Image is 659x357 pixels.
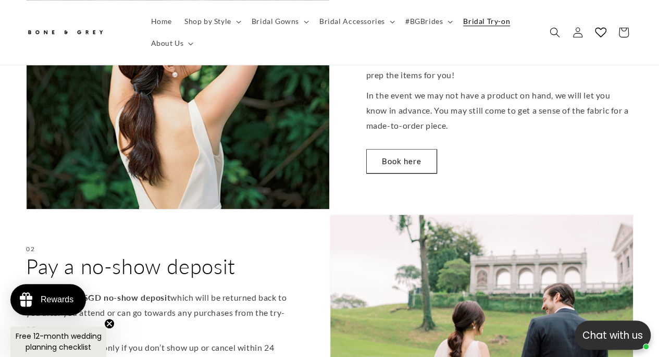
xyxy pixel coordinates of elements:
[178,10,245,32] summary: Shop by Style
[151,39,184,48] span: About Us
[145,10,178,32] a: Home
[543,21,566,44] summary: Search
[313,10,399,32] summary: Bridal Accessories
[245,10,313,32] summary: Bridal Gowns
[26,290,293,335] p: We have a which will be returned back to you after you attend or can go towards any purchases fro...
[575,321,651,350] button: Open chatbox
[252,17,299,26] span: Bridal Gowns
[22,20,134,45] a: Bone and Grey Bridal
[151,17,172,26] span: Home
[145,32,198,54] summary: About Us
[10,327,106,357] div: Free 12-month wedding planning checklistClose teaser
[41,295,73,304] div: Rewards
[399,10,457,32] summary: #BGBrides
[463,17,510,26] span: Bridal Try-on
[575,328,651,343] p: Chat with us
[16,331,102,352] span: Free 12-month wedding planning checklist
[104,318,115,329] button: Close teaser
[26,253,235,280] h2: Pay a no-show deposit
[184,17,231,26] span: Shop by Style
[66,292,170,302] strong: $30 SGD no-show deposit
[366,149,437,174] a: Book here
[405,17,443,26] span: #BGBrides
[26,245,35,253] p: 02
[457,10,516,32] a: Bridal Try-on
[366,88,633,133] p: In the event we may not have a product on hand, we will let you know in advance. You may still co...
[26,24,104,41] img: Bone and Grey Bridal
[319,17,385,26] span: Bridal Accessories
